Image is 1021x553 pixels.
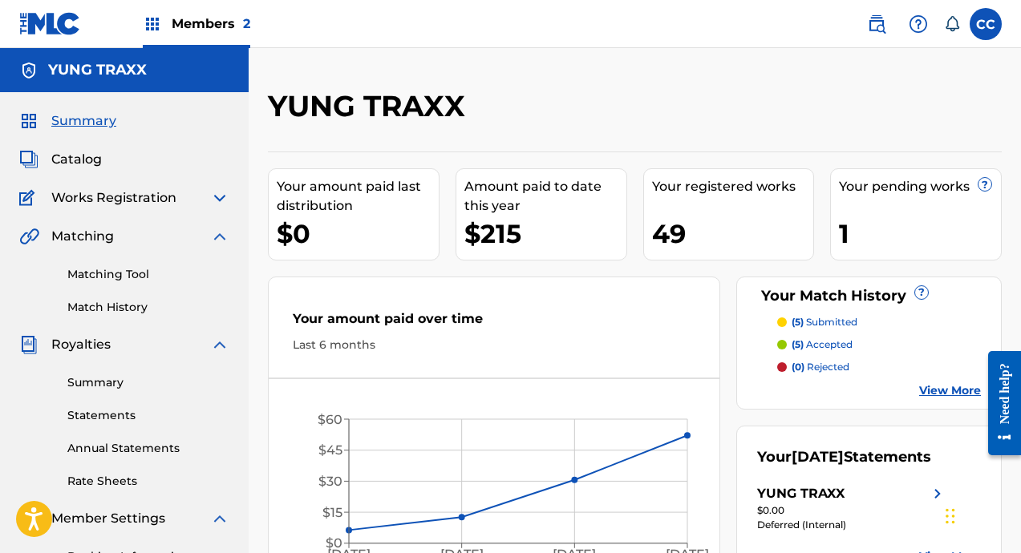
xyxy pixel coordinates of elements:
a: View More [919,382,981,399]
a: YUNG TRAXXright chevron icon$0.00Deferred (Internal) [757,484,947,532]
span: Works Registration [51,188,176,208]
div: Amount paid to date this year [464,177,626,216]
p: accepted [792,337,853,352]
div: User Menu [970,8,1002,40]
a: Rate Sheets [67,473,229,490]
div: $0 [277,216,439,252]
div: Your amount paid last distribution [277,177,439,216]
div: Your registered works [652,177,814,196]
span: Summary [51,111,116,131]
div: $0.00 [757,503,947,518]
span: ? [915,286,928,299]
img: Top Rightsholders [143,14,162,34]
div: Your Statements [757,446,931,468]
div: Drag [946,492,955,540]
div: Your pending works [839,177,1001,196]
span: (5) [792,338,804,350]
img: expand [210,509,229,528]
img: search [867,14,886,34]
a: (5) accepted [777,337,981,352]
a: Public Search [861,8,893,40]
span: Catalog [51,150,102,169]
div: 49 [652,216,814,252]
a: Matching Tool [67,266,229,283]
div: Help [902,8,934,40]
img: help [909,14,928,34]
h2: YUNG TRAXX [268,88,473,124]
tspan: $15 [322,505,342,520]
a: Annual Statements [67,440,229,457]
a: SummarySummary [19,111,116,131]
a: Match History [67,299,229,316]
img: MLC Logo [19,12,81,35]
img: Royalties [19,335,38,354]
a: Summary [67,374,229,391]
iframe: Resource Center [976,339,1021,468]
p: submitted [792,315,857,329]
h5: YUNG TRAXX [48,61,147,79]
div: Your Match History [757,285,981,307]
span: Royalties [51,335,111,354]
img: Summary [19,111,38,131]
img: expand [210,335,229,354]
div: Last 6 months [293,337,695,353]
span: (5) [792,316,804,328]
img: Catalog [19,150,38,169]
img: expand [210,188,229,208]
a: Statements [67,407,229,424]
tspan: $30 [318,474,342,489]
p: rejected [792,360,849,374]
div: $215 [464,216,626,252]
img: Works Registration [19,188,40,208]
tspan: $45 [318,442,342,458]
span: Members [172,14,250,33]
img: Matching [19,227,39,246]
span: Matching [51,227,114,246]
div: 1 [839,216,1001,252]
span: (0) [792,361,804,373]
a: CatalogCatalog [19,150,102,169]
tspan: $60 [318,412,342,427]
span: ? [978,178,991,191]
span: Member Settings [51,509,165,528]
img: expand [210,227,229,246]
img: Accounts [19,61,38,80]
span: 2 [243,16,250,31]
span: [DATE] [792,448,844,466]
a: (5) submitted [777,315,981,329]
div: Notifications [944,16,960,32]
tspan: $0 [326,535,342,551]
div: YUNG TRAXX [757,484,845,503]
div: Deferred (Internal) [757,518,947,532]
div: Your amount paid over time [293,309,695,337]
img: right chevron icon [928,484,947,503]
a: (0) rejected [777,360,981,374]
iframe: Chat Widget [941,476,1021,553]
